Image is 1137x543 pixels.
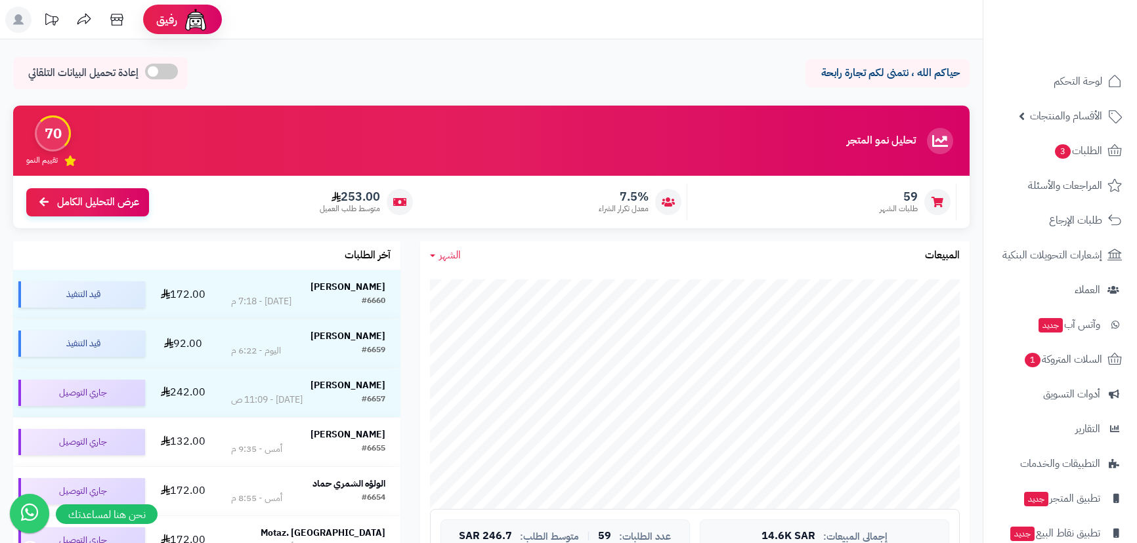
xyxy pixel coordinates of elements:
[847,135,916,147] h3: تحليل نمو المتجر
[991,344,1129,375] a: السلات المتروكة1
[362,492,385,505] div: #6654
[26,155,58,166] span: تقييم النمو
[150,467,216,515] td: 172.00
[231,295,291,308] div: [DATE] - 7:18 م
[991,135,1129,167] a: الطلبات3
[880,203,918,214] span: طلبات الشهر
[18,380,145,406] div: جاري التوصيل
[1049,211,1102,230] span: طلبات الإرجاع
[35,7,68,36] a: تحديثات المنصة
[1037,315,1100,334] span: وآتس آب
[1055,144,1071,159] span: 3
[311,378,385,392] strong: [PERSON_NAME]
[231,344,281,357] div: اليوم - 6:22 م
[991,309,1129,340] a: وآتس آبجديد
[599,203,649,214] span: معدل تكرار الشراء
[459,531,512,542] span: 246.7 SAR
[1025,353,1040,367] span: 1
[320,190,380,204] span: 253.00
[880,190,918,204] span: 59
[320,203,380,214] span: متوسط طلب العميل
[26,188,149,216] a: عرض التحليل الكامل
[150,418,216,466] td: 132.00
[1020,454,1100,473] span: التطبيقات والخدمات
[619,531,671,542] span: عدد الطلبات:
[991,205,1129,236] a: طلبات الإرجاع
[991,239,1129,271] a: إشعارات التحويلات البنكية
[231,492,282,505] div: أمس - 8:55 م
[991,274,1129,306] a: العملاء
[991,170,1129,201] a: المراجعات والأسئلة
[1024,492,1048,506] span: جديد
[439,247,461,263] span: الشهر
[311,280,385,294] strong: [PERSON_NAME]
[182,7,209,33] img: ai-face.png
[991,66,1129,97] a: لوحة التحكم
[991,483,1129,514] a: تطبيق المتجرجديد
[1039,318,1063,332] span: جديد
[150,369,216,417] td: 242.00
[430,248,461,263] a: الشهر
[1002,246,1102,264] span: إشعارات التحويلات البنكية
[1009,524,1100,542] span: تطبيق نقاط البيع
[815,66,960,81] p: حياكم الله ، نتمنى لكم تجارة رابحة
[362,393,385,407] div: #6657
[150,270,216,319] td: 172.00
[598,531,611,542] span: 59
[1054,72,1102,90] span: لوحة التحكم
[1075,281,1100,299] span: العملاء
[762,531,815,542] span: 14.6K SAR
[150,319,216,368] td: 92.00
[991,378,1129,410] a: أدوات التسويق
[311,428,385,441] strong: [PERSON_NAME]
[18,478,145,504] div: جاري التوصيل
[991,413,1129,445] a: التقارير
[1023,350,1102,369] span: السلات المتروكة
[311,329,385,343] strong: [PERSON_NAME]
[231,443,282,456] div: أمس - 9:35 م
[18,281,145,308] div: قيد التنفيذ
[587,531,590,541] span: |
[1075,420,1100,438] span: التقارير
[1028,176,1102,195] span: المراجعات والأسئلة
[312,477,385,491] strong: الولؤه الشمري حماد
[1054,142,1102,160] span: الطلبات
[925,250,960,262] h3: المبيعات
[345,250,391,262] h3: آخر الطلبات
[1023,489,1100,508] span: تطبيق المتجر
[18,331,145,357] div: قيد التنفيذ
[991,448,1129,479] a: التطبيقات والخدمات
[1030,107,1102,125] span: الأقسام والمنتجات
[57,195,139,210] span: عرض التحليل الكامل
[362,443,385,456] div: #6655
[261,526,385,540] strong: Motaz. [GEOGRAPHIC_DATA]
[1010,527,1035,541] span: جديد
[599,190,649,204] span: 7.5%
[823,531,888,542] span: إجمالي المبيعات:
[1043,385,1100,403] span: أدوات التسويق
[362,295,385,308] div: #6660
[1048,37,1125,64] img: logo-2.png
[18,429,145,455] div: جاري التوصيل
[28,66,139,81] span: إعادة تحميل البيانات التلقائي
[156,12,177,28] span: رفيق
[362,344,385,357] div: #6659
[231,393,303,407] div: [DATE] - 11:09 ص
[520,531,579,542] span: متوسط الطلب:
